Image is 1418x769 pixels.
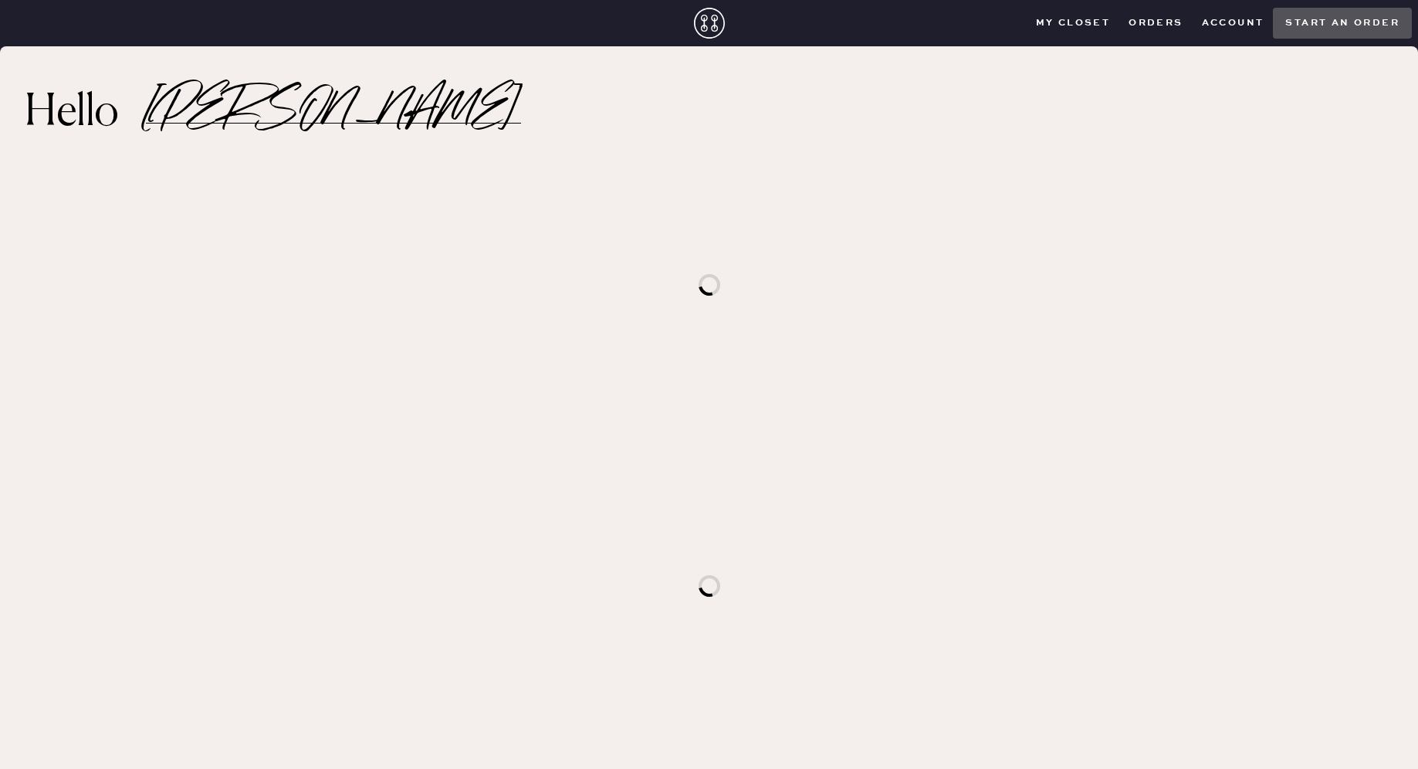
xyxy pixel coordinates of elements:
button: Orders [1119,12,1192,35]
button: Start an order [1273,8,1412,39]
h2: [PERSON_NAME] [146,103,521,124]
button: My Closet [1027,12,1120,35]
button: Account [1193,12,1274,35]
h2: Hello [25,95,146,132]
